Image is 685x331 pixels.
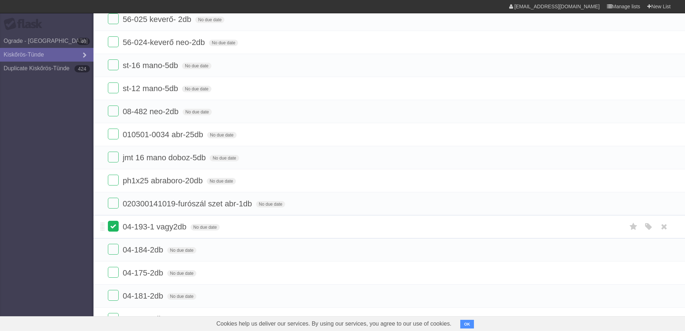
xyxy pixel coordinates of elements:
label: Done [108,175,119,185]
span: 04-184-2db [123,245,165,254]
label: Done [108,198,119,209]
label: Done [108,152,119,162]
span: 010501-0034 abr-25db [123,130,205,139]
span: 56-025 keverő- 2db [123,15,193,24]
label: Done [108,267,119,278]
span: 04-175-2db [123,268,165,277]
span: ph1x25 abraboro-20db [123,176,205,185]
label: Done [108,106,119,116]
label: Done [108,313,119,324]
span: st-12 mano-5db [123,84,180,93]
span: 04-174-2db [123,314,165,323]
span: No due date [167,247,196,254]
span: No due date [207,132,236,138]
span: 08-482 neo-2db [123,107,180,116]
span: Cookies help us deliver our services. By using our services, you agree to our use of cookies. [209,317,459,331]
b: 424 [74,65,90,72]
label: Done [108,129,119,139]
button: OK [460,320,474,328]
label: Done [108,59,119,70]
span: No due date [195,17,224,23]
span: 56-024-keverő neo-2db [123,38,207,47]
div: Flask [4,18,47,31]
label: Done [108,36,119,47]
span: jmt 16 mano doboz-5db [123,153,207,162]
label: Done [108,82,119,93]
label: Done [108,13,119,24]
span: No due date [167,293,196,300]
span: No due date [209,40,238,46]
span: No due date [183,109,212,115]
span: 04-181-2db [123,291,165,300]
label: Done [108,290,119,301]
span: 04-193-1 vagy2db [123,222,188,231]
label: Done [108,221,119,232]
span: No due date [256,201,285,207]
span: No due date [182,63,211,69]
span: No due date [182,86,211,92]
span: No due date [210,155,239,161]
span: No due date [191,224,220,231]
b: 40 [77,38,90,45]
label: Star task [627,221,640,233]
span: No due date [167,270,196,277]
span: No due date [207,178,236,184]
span: 020300141019-furószál szet abr-1db [123,199,254,208]
span: st-16 mano-5db [123,61,180,70]
label: Done [108,244,119,255]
